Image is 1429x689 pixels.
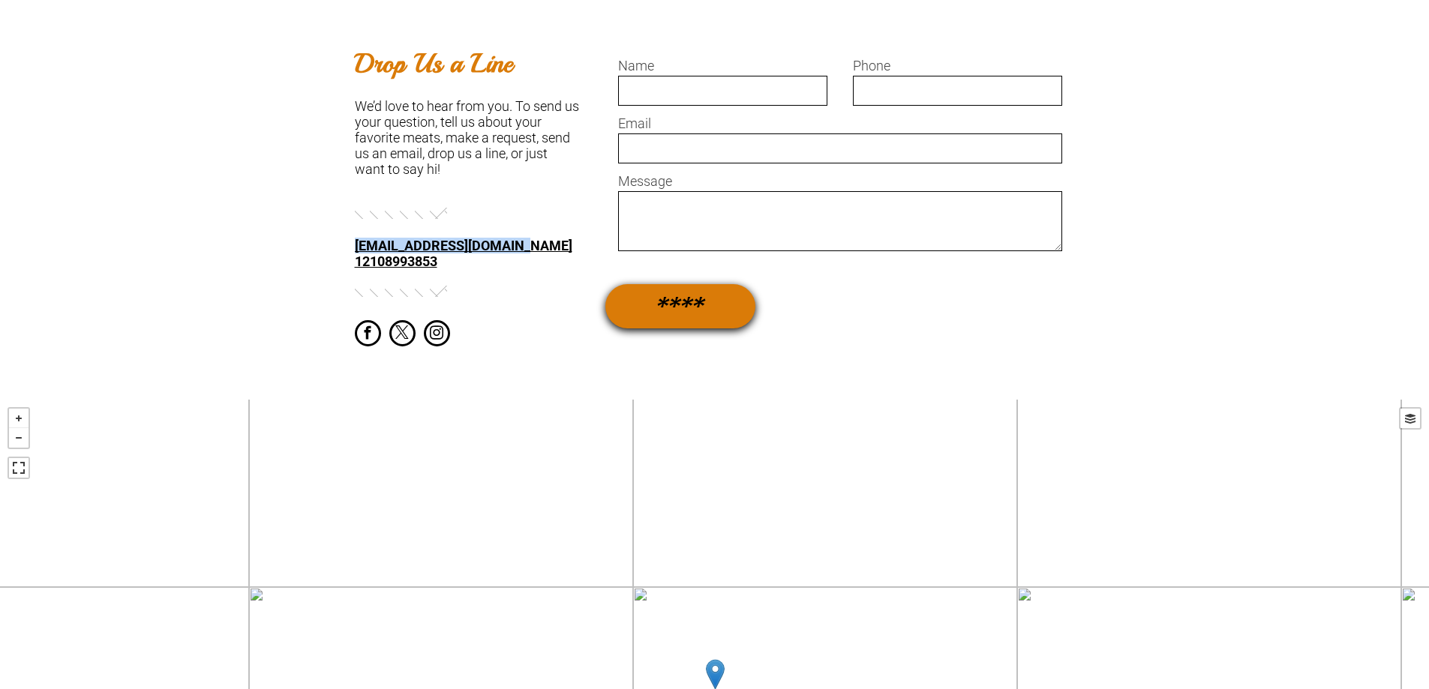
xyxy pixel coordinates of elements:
[9,409,29,428] a: Zoom in
[355,320,381,350] a: facebook
[618,173,1062,189] label: Message
[355,253,437,269] a: 12108993853
[355,238,572,253] a: [EMAIL_ADDRESS][DOMAIN_NAME]
[9,428,29,448] a: Zoom out
[618,58,827,73] label: Name
[389,320,416,350] a: twitter
[355,47,513,80] b: Drop Us a Line
[853,58,1062,73] label: Phone
[355,98,579,177] font: We’d love to hear from you. To send us your question, tell us about your favorite meats, make a r...
[1400,409,1420,428] a: Layers
[9,458,29,478] a: View Fullscreen
[424,320,450,350] a: instagram
[618,115,1062,131] label: Email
